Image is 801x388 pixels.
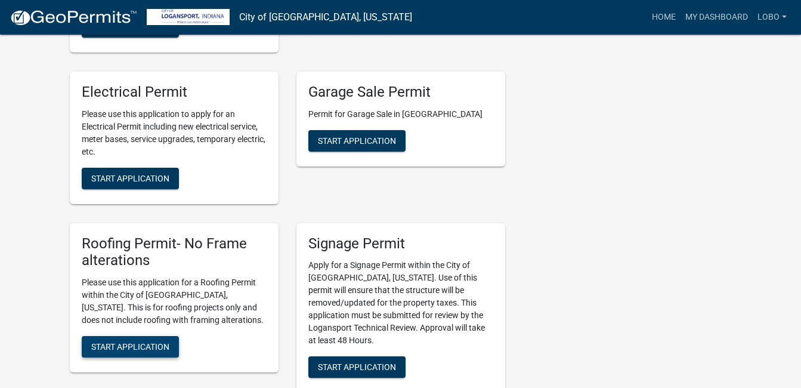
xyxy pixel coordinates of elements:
[308,356,406,378] button: Start Application
[308,84,493,101] h5: Garage Sale Permit
[91,173,169,183] span: Start Application
[308,235,493,252] h5: Signage Permit
[308,108,493,121] p: Permit for Garage Sale in [GEOGRAPHIC_DATA]
[647,6,681,29] a: Home
[681,6,753,29] a: My Dashboard
[82,108,267,158] p: Please use this application to apply for an Electrical Permit including new electrical service, m...
[147,9,230,25] img: City of Logansport, Indiana
[239,7,412,27] a: City of [GEOGRAPHIC_DATA], [US_STATE]
[318,362,396,372] span: Start Application
[308,130,406,152] button: Start Application
[308,259,493,347] p: Apply for a Signage Permit within the City of [GEOGRAPHIC_DATA], [US_STATE]. Use of this permit w...
[318,136,396,145] span: Start Application
[82,16,179,38] button: Start Application
[82,84,267,101] h5: Electrical Permit
[82,168,179,189] button: Start Application
[82,336,179,358] button: Start Application
[82,276,267,327] p: Please use this application for a Roofing Permit within the City of [GEOGRAPHIC_DATA], [US_STATE]...
[753,6,791,29] a: lobo
[91,342,169,352] span: Start Application
[82,235,267,270] h5: Roofing Permit- No Frame alterations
